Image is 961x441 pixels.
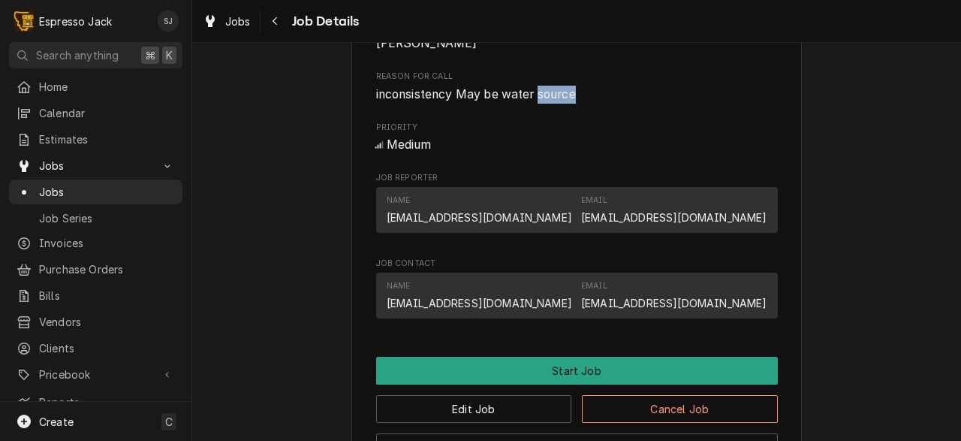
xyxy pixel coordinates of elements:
a: Clients [9,336,182,361]
span: inconsistency May be water source [376,87,576,101]
div: Email [581,195,607,207]
a: Job Series [9,206,182,231]
span: Job Details [288,11,360,32]
div: SJ [158,11,179,32]
button: Cancel Job [582,395,778,423]
a: Jobs [9,180,182,204]
a: Calendar [9,101,182,125]
a: Bills [9,283,182,308]
div: Button Group Row [376,385,778,423]
div: [EMAIL_ADDRESS][DOMAIN_NAME] [387,295,572,311]
span: Search anything [36,47,119,63]
div: Email [581,195,767,225]
div: Name [387,280,411,292]
a: Invoices [9,231,182,255]
a: Estimates [9,127,182,152]
div: Samantha Janssen's Avatar [158,11,179,32]
a: Jobs [197,9,257,34]
div: Contact [376,187,778,233]
button: Start Job [376,357,778,385]
span: Reports [39,394,175,410]
span: ⌘ [145,47,155,63]
div: Job Contact List [376,273,778,325]
button: Navigate back [264,9,288,33]
div: Espresso Jack's Avatar [14,11,35,32]
div: Job Contact [376,258,778,325]
a: Home [9,74,182,99]
span: Reason For Call [376,86,778,104]
span: Purchase Orders [39,261,175,277]
span: Jobs [225,14,251,29]
a: [EMAIL_ADDRESS][DOMAIN_NAME] [581,211,767,224]
div: Priority [376,122,778,154]
span: Estimates [39,131,175,147]
div: Espresso Jack [39,14,112,29]
span: Job Contact [376,258,778,270]
span: Assigned Technician(s) [376,35,778,53]
a: Go to Jobs [9,153,182,178]
div: [EMAIL_ADDRESS][DOMAIN_NAME] [387,210,572,225]
button: Edit Job [376,395,572,423]
span: Vendors [39,314,175,330]
span: Jobs [39,184,175,200]
div: Medium [376,136,778,154]
div: Email [581,280,767,310]
span: [PERSON_NAME] [376,36,477,50]
span: C [165,414,173,430]
div: Reason For Call [376,71,778,103]
span: Priority [376,136,778,154]
span: Home [39,79,175,95]
span: Invoices [39,235,175,251]
a: [EMAIL_ADDRESS][DOMAIN_NAME] [581,297,767,310]
span: Job Reporter [376,172,778,184]
button: Search anything⌘K [9,42,182,68]
div: Name [387,195,411,207]
span: Pricebook [39,367,152,382]
div: Name [387,280,572,310]
span: Bills [39,288,175,304]
span: Clients [39,340,175,356]
a: Reports [9,390,182,415]
a: Go to Pricebook [9,362,182,387]
div: Job Reporter List [376,187,778,240]
a: Vendors [9,310,182,334]
div: Button Group Row [376,357,778,385]
a: Purchase Orders [9,257,182,282]
span: K [166,47,173,63]
span: Job Series [39,210,175,226]
span: Priority [376,122,778,134]
span: Jobs [39,158,152,174]
div: Name [387,195,572,225]
span: Reason For Call [376,71,778,83]
div: Contact [376,273,778,319]
div: Email [581,280,607,292]
span: Create [39,415,74,428]
div: E [14,11,35,32]
div: Job Reporter [376,172,778,240]
span: Calendar [39,105,175,121]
